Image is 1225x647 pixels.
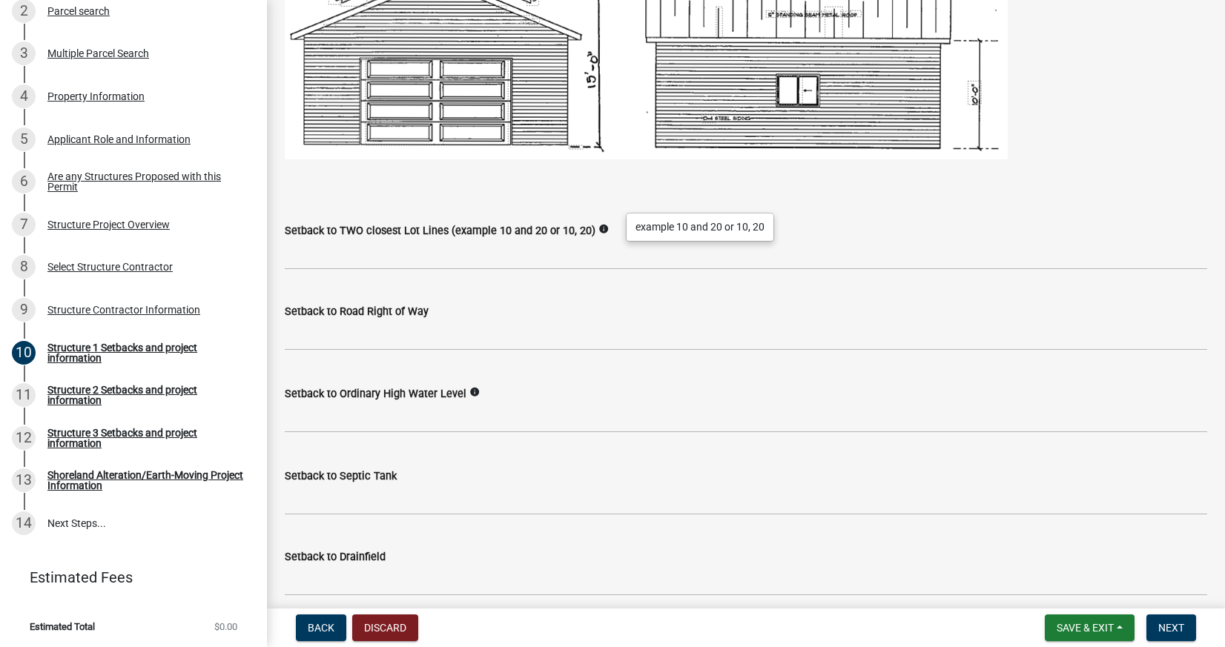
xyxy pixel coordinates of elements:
[12,468,36,492] div: 13
[12,511,36,535] div: 14
[12,84,36,108] div: 4
[47,48,149,59] div: Multiple Parcel Search
[12,42,36,65] div: 3
[12,563,243,592] a: Estimated Fees
[285,552,386,563] label: Setback to Drainfield
[47,428,243,448] div: Structure 3 Setbacks and project information
[1057,622,1114,634] span: Save & Exit
[12,383,36,407] div: 11
[47,342,243,363] div: Structure 1 Setbacks and project information
[47,6,110,16] div: Parcel search
[12,127,36,151] div: 5
[469,387,480,397] i: info
[47,171,243,192] div: Are any Structures Proposed with this Permit
[352,614,418,641] button: Discard
[1045,614,1135,641] button: Save & Exit
[214,622,237,631] span: $0.00
[12,213,36,236] div: 7
[1158,622,1184,634] span: Next
[598,224,609,234] i: info
[12,426,36,450] div: 12
[47,134,191,145] div: Applicant Role and Information
[627,213,773,241] div: example 10 and 20 or 10, 20
[47,91,145,102] div: Property Information
[308,622,334,634] span: Back
[296,614,346,641] button: Back
[47,219,170,230] div: Structure Project Overview
[1146,614,1196,641] button: Next
[47,262,173,272] div: Select Structure Contractor
[285,307,429,317] label: Setback to Road Right of Way
[12,341,36,365] div: 10
[47,385,243,405] div: Structure 2 Setbacks and project information
[12,255,36,279] div: 8
[285,226,595,236] label: Setback to TWO closest Lot Lines (example 10 and 20 or 10, 20)
[12,298,36,322] div: 9
[285,389,466,399] label: Setback to Ordinary High Water Level
[47,305,200,315] div: Structure Contractor Information
[285,471,397,482] label: Setback to Septic Tank
[30,622,95,631] span: Estimated Total
[47,470,243,491] div: Shoreland Alteration/Earth-Moving Project Information
[12,170,36,193] div: 6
